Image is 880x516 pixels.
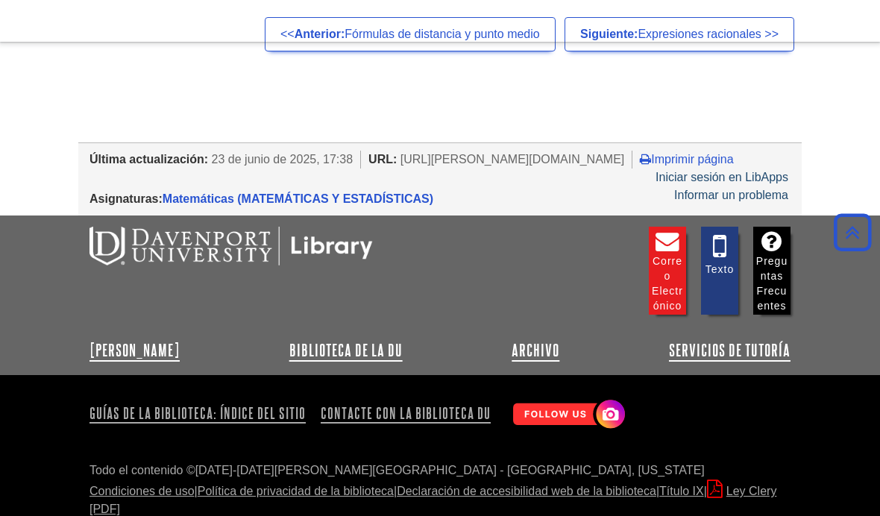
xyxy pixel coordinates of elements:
[368,153,397,166] font: URL:
[656,485,659,497] font: |
[400,153,625,166] font: [URL][PERSON_NAME][DOMAIN_NAME]
[659,485,704,497] a: Título IX
[669,342,791,359] a: Servicios de tutoría
[89,485,195,497] a: Condiciones de uso
[829,222,876,242] a: Volver arriba
[89,464,274,476] font: Todo el contenido ©[DATE]-[DATE]
[394,485,397,497] font: |
[506,394,629,436] img: ¡Síguenos! Instagram
[321,404,491,421] font: Contacte con la Biblioteca DU
[753,227,791,315] a: Preguntas frecuentes
[726,485,777,497] font: Ley Clery
[89,342,180,359] a: [PERSON_NAME]
[674,189,788,201] a: Informar un problema
[289,342,403,359] a: Biblioteca de la DU
[649,227,686,315] a: Correo electrónico
[274,464,705,476] font: [PERSON_NAME][GEOGRAPHIC_DATA] - [GEOGRAPHIC_DATA], [US_STATE]
[640,153,733,166] a: Imprimir página
[212,153,353,166] font: 23 de junio de 2025, 17:38
[89,227,373,265] img: Bibliotecas de la DU
[195,485,198,497] font: |
[656,171,788,183] a: Iniciar sesión en LibApps
[651,153,733,166] font: Imprimir página
[397,485,656,497] a: Declaración de accesibilidad web de la biblioteca
[705,263,734,275] font: Texto
[512,342,559,359] a: Archivo
[89,153,208,166] font: Última actualización:
[89,192,163,205] font: Asignaturas:
[640,153,651,165] i: Imprimir página
[198,485,394,497] a: Política de privacidad de la biblioteca
[163,192,433,205] a: Matemáticas (MATEMÁTICAS Y ESTADÍSTICAS)
[89,404,306,421] font: Guías de la biblioteca: Índice del sitio
[652,255,683,312] font: Correo electrónico
[315,400,497,426] a: Contacte con la Biblioteca DU
[704,485,707,497] font: |
[756,255,788,312] font: Preguntas frecuentes
[89,400,312,426] a: Guías de la biblioteca: Índice del sitio
[701,227,738,315] a: Texto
